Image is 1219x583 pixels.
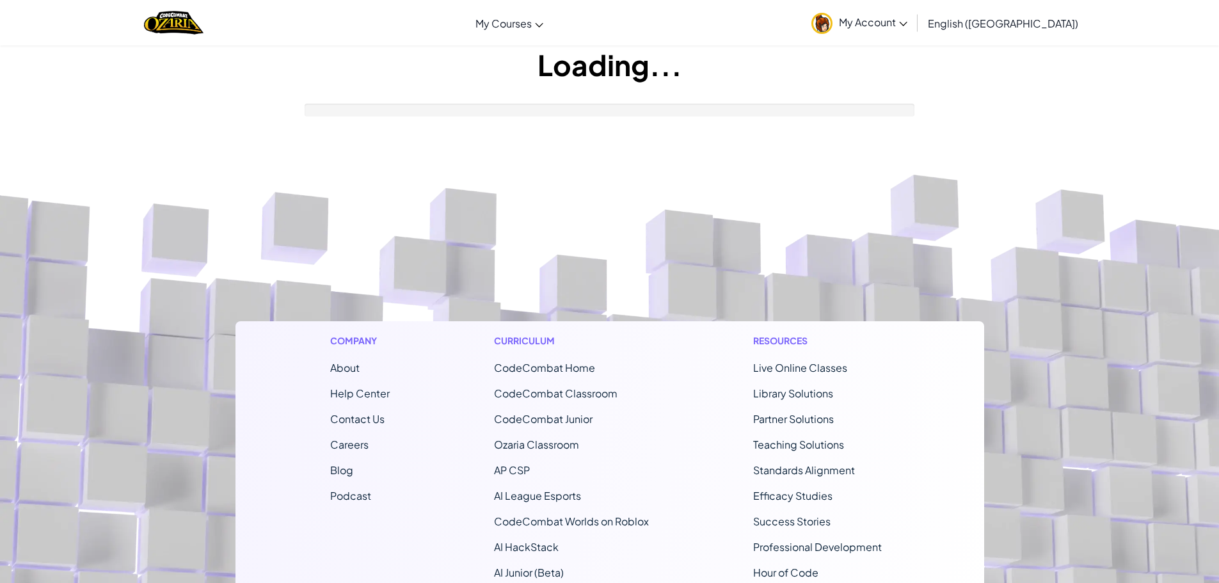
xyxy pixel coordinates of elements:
[494,463,530,477] a: AP CSP
[494,566,564,579] a: AI Junior (Beta)
[330,489,371,502] a: Podcast
[494,540,559,554] a: AI HackStack
[928,17,1078,30] span: English ([GEOGRAPHIC_DATA])
[494,412,593,426] a: CodeCombat Junior
[330,334,390,347] h1: Company
[144,10,203,36] img: Home
[753,361,847,374] a: Live Online Classes
[469,6,550,40] a: My Courses
[475,17,532,30] span: My Courses
[494,438,579,451] a: Ozaria Classroom
[144,10,203,36] a: Ozaria by CodeCombat logo
[330,412,385,426] span: Contact Us
[753,438,844,451] a: Teaching Solutions
[330,463,353,477] a: Blog
[494,515,649,528] a: CodeCombat Worlds on Roblox
[753,566,818,579] a: Hour of Code
[753,412,834,426] a: Partner Solutions
[494,387,617,400] a: CodeCombat Classroom
[753,334,889,347] h1: Resources
[753,463,855,477] a: Standards Alignment
[494,361,595,374] span: CodeCombat Home
[753,515,831,528] a: Success Stories
[753,489,833,502] a: Efficacy Studies
[494,489,581,502] a: AI League Esports
[330,387,390,400] a: Help Center
[753,387,833,400] a: Library Solutions
[811,13,833,34] img: avatar
[805,3,914,43] a: My Account
[753,540,882,554] a: Professional Development
[839,15,907,29] span: My Account
[494,334,649,347] h1: Curriculum
[921,6,1085,40] a: English ([GEOGRAPHIC_DATA])
[330,438,369,451] a: Careers
[330,361,360,374] a: About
